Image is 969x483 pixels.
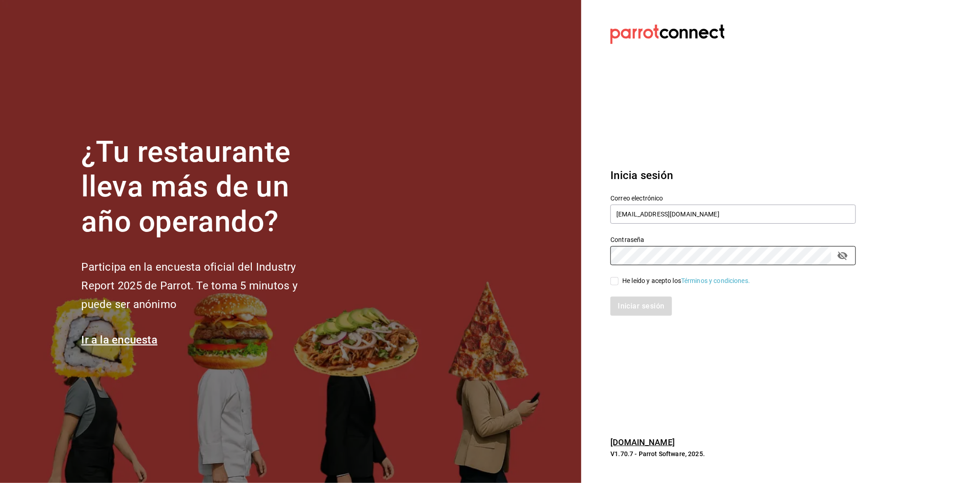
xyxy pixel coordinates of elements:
[835,248,850,263] button: passwordField
[610,236,856,243] label: Contraseña
[610,205,856,224] input: Ingresa tu correo electrónico
[610,437,675,447] a: [DOMAIN_NAME]
[610,167,856,184] h3: Inicia sesión
[610,449,856,458] p: V1.70.7 - Parrot Software, 2025.
[81,258,328,313] h2: Participa en la encuesta oficial del Industry Report 2025 de Parrot. Te toma 5 minutos y puede se...
[681,277,750,284] a: Términos y condiciones.
[81,334,157,346] a: Ir a la encuesta
[610,195,856,201] label: Correo electrónico
[81,135,328,240] h1: ¿Tu restaurante lleva más de un año operando?
[622,276,750,286] div: He leído y acepto los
